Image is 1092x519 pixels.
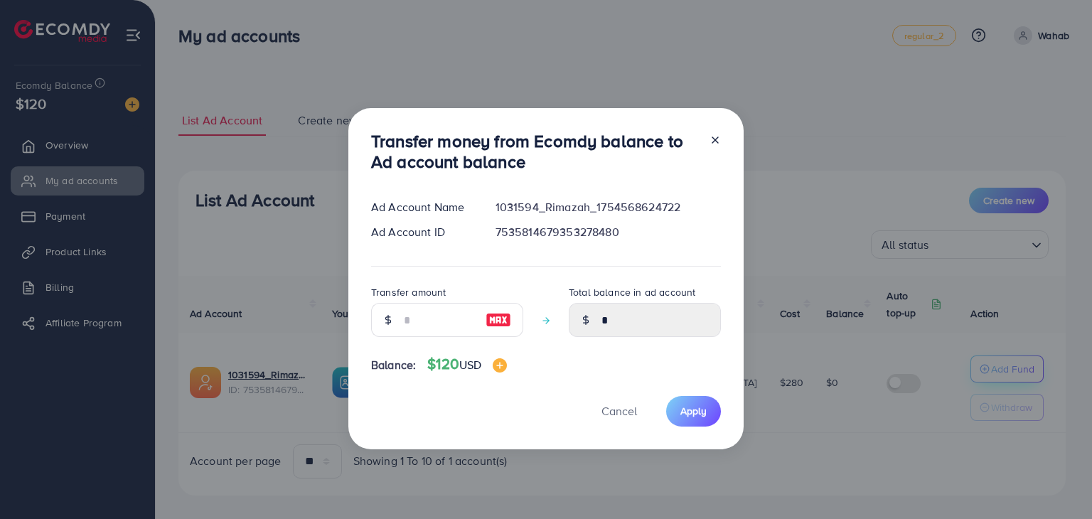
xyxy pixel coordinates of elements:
label: Total balance in ad account [569,285,695,299]
h4: $120 [427,355,507,373]
span: Cancel [601,403,637,419]
img: image [493,358,507,373]
label: Transfer amount [371,285,446,299]
img: image [486,311,511,328]
div: Ad Account Name [360,199,484,215]
button: Cancel [584,396,655,427]
iframe: Chat [1032,455,1081,508]
div: 7535814679353278480 [484,224,732,240]
h3: Transfer money from Ecomdy balance to Ad account balance [371,131,698,172]
div: 1031594_Rimazah_1754568624722 [484,199,732,215]
span: Balance: [371,357,416,373]
span: USD [459,357,481,373]
div: Ad Account ID [360,224,484,240]
button: Apply [666,396,721,427]
span: Apply [680,404,707,418]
